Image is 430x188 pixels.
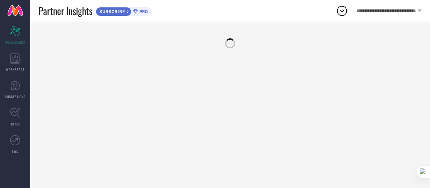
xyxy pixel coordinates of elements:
span: SCORECARDS [5,40,25,45]
span: FWD [12,149,18,154]
span: TRENDS [9,121,21,126]
span: SUBSCRIBE [96,9,127,14]
span: PRO [138,9,148,14]
span: WORKSPACE [6,67,25,72]
span: Partner Insights [39,4,92,18]
div: Open download list [336,5,348,17]
a: SUBSCRIBEPRO [96,5,151,16]
span: SUGGESTIONS [5,94,26,99]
